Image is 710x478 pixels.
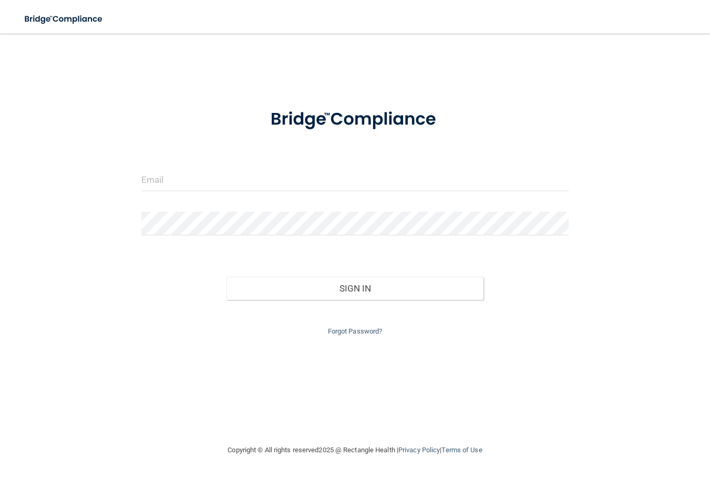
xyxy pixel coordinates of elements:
[227,277,483,300] button: Sign In
[328,327,383,335] a: Forgot Password?
[252,97,458,142] img: bridge_compliance_login_screen.278c3ca4.svg
[16,8,112,30] img: bridge_compliance_login_screen.278c3ca4.svg
[141,168,569,191] input: Email
[441,446,482,454] a: Terms of Use
[163,433,547,467] div: Copyright © All rights reserved 2025 @ Rectangle Health | |
[398,446,440,454] a: Privacy Policy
